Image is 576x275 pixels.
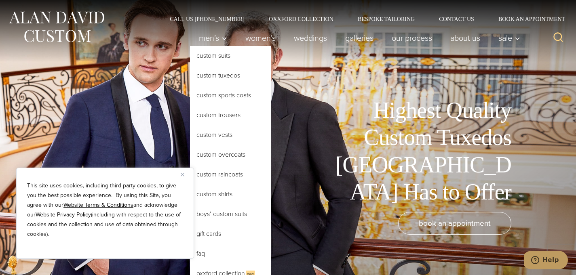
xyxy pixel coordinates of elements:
a: book an appointment [398,212,511,235]
a: Our Process [383,30,441,46]
a: weddings [285,30,336,46]
a: Website Terms & Conditions [63,201,133,209]
a: Gift Cards [190,224,271,244]
a: Website Privacy Policy [36,210,91,219]
a: Custom Suits [190,46,271,65]
h1: Highest Quality Custom Tuxedos [GEOGRAPHIC_DATA] Has to Offer [329,97,511,206]
a: Oxxford Collection [257,16,346,22]
span: book an appointment [419,217,491,229]
a: Galleries [336,30,383,46]
a: FAQ [190,244,271,263]
a: Custom Overcoats [190,145,271,164]
a: Custom Shirts [190,185,271,204]
a: Boys’ Custom Suits [190,204,271,224]
a: Book an Appointment [486,16,568,22]
img: Close [181,173,184,176]
a: Custom Tuxedos [190,66,271,85]
a: Custom Raincoats [190,165,271,184]
button: Sale sub menu toggle [489,30,525,46]
img: Alan David Custom [8,9,105,45]
button: View Search Form [549,28,568,48]
p: This site uses cookies, including third party cookies, to give you the best possible experience. ... [27,181,183,239]
button: Close [181,170,190,179]
nav: Secondary Navigation [158,16,568,22]
a: Custom Sports Coats [190,86,271,105]
a: Call Us [PHONE_NUMBER] [158,16,257,22]
a: Women’s [236,30,285,46]
button: Men’s sub menu toggle [190,30,236,46]
a: Contact Us [427,16,486,22]
a: Bespoke Tailoring [346,16,427,22]
nav: Primary Navigation [190,30,525,46]
iframe: Opens a widget where you can chat to one of our agents [524,251,568,271]
a: Custom Vests [190,125,271,145]
a: Custom Trousers [190,105,271,125]
a: About Us [441,30,489,46]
